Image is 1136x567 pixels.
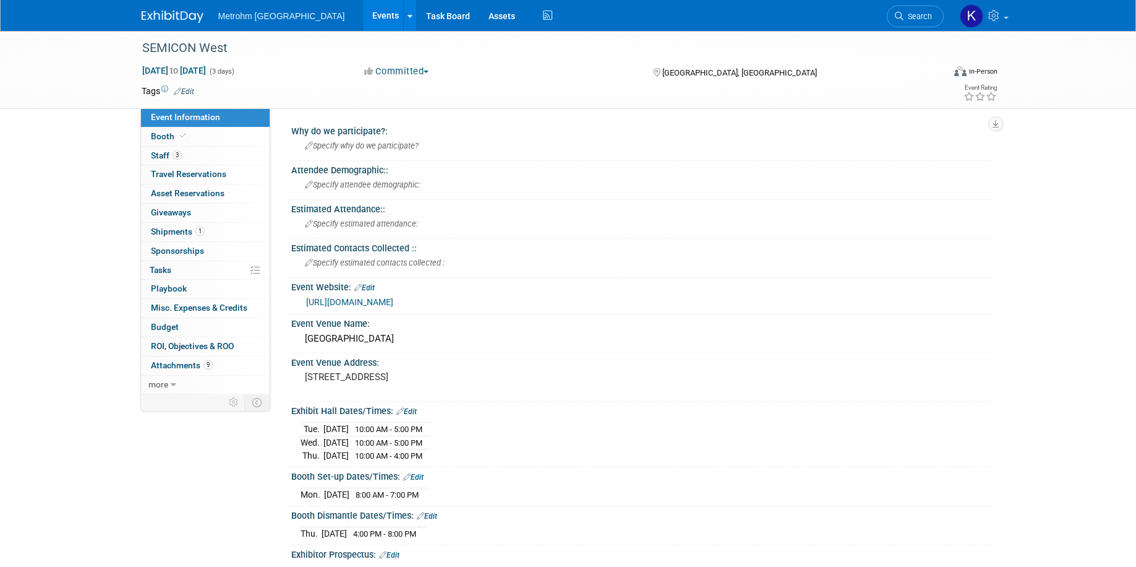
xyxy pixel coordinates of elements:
div: Exhibitor Prospectus: [291,545,995,561]
div: Attendee Demographic:: [291,161,995,176]
span: 10:00 AM - 5:00 PM [355,438,422,448]
a: Tasks [141,261,270,280]
a: Asset Reservations [141,184,270,203]
span: ROI, Objectives & ROO [151,341,234,351]
span: Travel Reservations [151,169,226,179]
td: [DATE] [322,527,347,540]
a: more [141,376,270,394]
span: (3 days) [208,67,234,76]
td: [DATE] [323,436,349,449]
div: Event Rating [963,85,997,91]
div: Estimated Attendance:: [291,200,995,215]
div: Event Format [871,64,998,83]
span: Budget [151,322,179,332]
div: Why do we participate?: [291,122,995,137]
span: Attachments [151,360,213,370]
a: Edit [417,512,437,521]
img: ExhibitDay [142,11,203,23]
span: [DATE] [DATE] [142,65,207,76]
div: Event Website: [291,278,995,294]
span: 10:00 AM - 4:00 PM [355,451,422,461]
div: Booth Dismantle Dates/Times: [291,506,995,522]
td: Tue. [301,423,323,436]
div: Estimated Contacts Collected :: [291,239,995,254]
span: Metrohm [GEOGRAPHIC_DATA] [218,11,345,21]
div: Booth Set-up Dates/Times: [291,467,995,483]
span: 4:00 PM - 8:00 PM [353,529,416,539]
a: Budget [141,318,270,337]
a: Sponsorships [141,242,270,261]
span: Booth [151,131,189,141]
pre: [STREET_ADDRESS] [305,371,571,383]
td: [DATE] [323,449,349,462]
td: [DATE] [324,488,349,501]
a: Search [887,6,944,27]
span: Tasks [150,265,171,275]
span: 3 [173,150,182,160]
a: Giveaways [141,204,270,222]
span: Playbook [151,283,187,293]
div: Event Venue Address: [291,353,995,369]
span: Search [903,12,932,21]
div: Exhibit Hall Dates/Times: [291,402,995,418]
a: Misc. Expenses & Credits [141,299,270,318]
span: Shipments [151,227,205,236]
span: 1 [195,227,205,236]
span: 8:00 AM - 7:00 PM [356,490,419,500]
span: Asset Reservations [151,188,224,198]
a: Edit [396,407,417,416]
td: Thu. [301,449,323,462]
td: Personalize Event Tab Strip [223,394,245,410]
a: Edit [379,551,399,560]
a: ROI, Objectives & ROO [141,337,270,356]
td: Mon. [301,488,324,501]
span: Specify attendee demographic: [305,180,421,189]
span: [GEOGRAPHIC_DATA], [GEOGRAPHIC_DATA] [662,68,817,77]
a: Staff3 [141,147,270,165]
a: [URL][DOMAIN_NAME] [306,297,393,307]
div: [GEOGRAPHIC_DATA] [301,329,986,348]
span: Specify why do we participate? [305,141,419,150]
span: Event Information [151,112,220,122]
i: Booth reservation complete [180,132,186,139]
div: SEMICON West [138,37,925,59]
span: Misc. Expenses & Credits [151,303,247,313]
td: Thu. [301,527,322,540]
div: Event Venue Name: [291,314,995,330]
div: In-Person [968,67,997,76]
img: Format-Inperson.png [954,66,967,76]
td: Toggle Event Tabs [244,394,270,410]
td: Tags [142,85,194,97]
a: Event Information [141,108,270,127]
span: Specify estimated attendance: [305,219,418,228]
a: Attachments9 [141,357,270,375]
span: to [168,66,180,76]
img: Katharina Palmer [960,4,983,28]
span: 9 [203,360,213,370]
span: Giveaways [151,207,191,217]
a: Shipments1 [141,223,270,241]
span: more [148,379,168,389]
a: Travel Reservations [141,165,270,184]
a: Playbook [141,280,270,298]
a: Edit [174,87,194,96]
a: Booth [141,128,270,146]
a: Edit [403,473,424,482]
span: Staff [151,150,182,160]
td: [DATE] [323,423,349,436]
td: Wed. [301,436,323,449]
button: Committed [360,65,433,78]
span: Specify estimated contacts collected : [305,258,445,267]
a: Edit [354,283,375,292]
span: 10:00 AM - 5:00 PM [355,425,422,434]
span: Sponsorships [151,246,204,256]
